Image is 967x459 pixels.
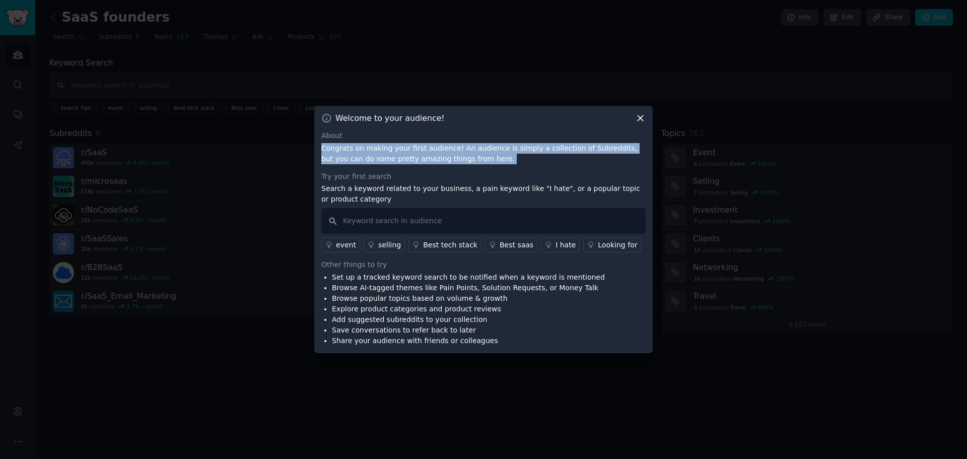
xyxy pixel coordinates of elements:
[321,130,646,141] div: About
[408,237,481,252] a: Best tech stack
[332,336,605,346] li: Share your audience with friends or colleagues
[332,304,605,314] li: Explore product categories and product reviews
[332,325,605,336] li: Save conversations to refer back to later
[321,171,646,182] div: Try your first search
[321,237,360,252] a: event
[541,237,580,252] a: I hate
[321,208,646,234] input: Keyword search in audience
[332,272,605,283] li: Set up a tracked keyword search to be notified when a keyword is mentioned
[321,183,646,205] p: Search a keyword related to your business, a pain keyword like "I hate", or a popular topic or pr...
[556,240,576,250] div: I hate
[598,240,637,250] div: Looking for
[364,237,405,252] a: selling
[332,314,605,325] li: Add suggested subreddits to your collection
[332,293,605,304] li: Browse popular topics based on volume & growth
[500,240,533,250] div: Best saas
[583,237,641,252] a: Looking for
[485,237,537,252] a: Best saas
[335,113,445,123] h3: Welcome to your audience!
[321,143,646,164] p: Congrats on making your first audience! An audience is simply a collection of Subreddits, but you...
[423,240,477,250] div: Best tech stack
[378,240,401,250] div: selling
[336,240,356,250] div: event
[321,259,646,270] div: Other things to try
[332,283,605,293] li: Browse AI-tagged themes like Pain Points, Solution Requests, or Money Talk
